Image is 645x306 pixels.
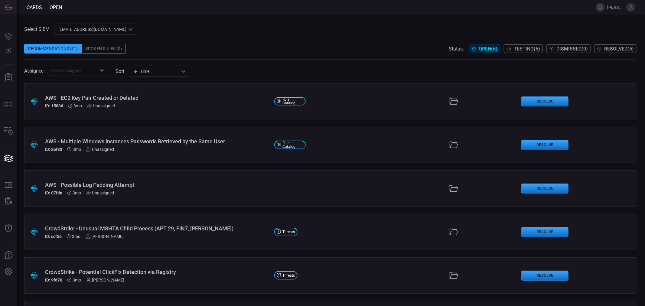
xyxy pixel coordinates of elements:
div: [PERSON_NAME] [86,234,124,239]
button: Dashboard [1,29,16,44]
span: Rule Catalog [282,98,303,105]
button: Resolve [521,271,568,281]
button: Resolve [521,184,568,194]
span: Status: [449,46,464,52]
button: Open(6) [469,44,500,53]
p: [EMAIL_ADDRESS][DOMAIN_NAME] [58,26,127,32]
button: Dismissed(0) [546,44,591,53]
div: Unassigned [87,103,115,108]
label: sort [116,68,124,74]
div: AWS - Possible Log Padding Attempt [45,182,269,188]
div: Recommendations (11) [24,44,82,54]
button: Reports [1,70,16,85]
button: MITRE - Detection Posture [1,97,16,112]
div: CrowdStrike - Unusual MSHTA Child Process (APT 29, FIN7, Muddy Waters) [45,225,269,232]
button: Detections [1,44,16,58]
span: Dismissed ( 0 ) [556,46,588,52]
div: Time [133,68,180,74]
button: Threat Intelligence [1,221,16,236]
span: open [50,5,62,10]
input: Select assignee [50,67,96,74]
button: Open [98,66,106,75]
span: Jul 09, 2025 1:38 PM [72,234,81,239]
button: Resolved(5) [594,44,637,53]
div: [PERSON_NAME] [86,278,125,282]
button: Inventory [1,124,16,139]
div: Broken Rules (0) [82,44,126,54]
span: Jul 09, 2025 1:36 PM [73,278,81,282]
button: Preferences [1,265,16,279]
span: Rule Catalog [282,141,303,148]
span: Threats [283,230,295,234]
span: Threats [283,274,295,277]
button: ALERT ANALYSIS [1,194,16,209]
span: Jul 16, 2025 5:21 PM [73,190,81,195]
div: Unassigned [86,190,114,195]
span: Cards [27,5,42,10]
label: Select SIEM [24,26,50,32]
span: Open ( 6 ) [479,46,497,52]
span: Testing ( 5 ) [514,46,540,52]
button: Ask Us A Question [1,248,16,263]
div: AWS - Multiple Windows Instances Passwords Retrieved by the Same User [45,138,269,145]
div: AWS - EC2 Key Pair Created or Deleted [45,95,269,101]
h5: ID: 2ef33 [45,147,62,152]
button: Rule Catalog [1,178,16,193]
h5: ID: 15886 [45,103,63,108]
div: CrowdStrike - Potential ClickFix Detection via Registry [45,269,269,275]
button: Resolve [521,227,568,237]
span: [PERSON_NAME].jadhav [607,5,624,10]
span: Jul 16, 2025 5:21 PM [73,147,81,152]
button: Resolve [521,96,568,106]
h5: ID: 07fde [45,190,62,195]
span: Resolved ( 5 ) [604,46,634,52]
h5: ID: ccf56 [45,234,62,239]
span: Jul 16, 2025 5:21 PM [74,103,82,108]
button: Cards [1,151,16,166]
h5: ID: 9fd70 [45,278,62,282]
span: Assignee [24,68,44,74]
button: Testing(5) [504,44,543,53]
div: Unassigned [86,147,114,152]
button: Resolve [521,140,568,150]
